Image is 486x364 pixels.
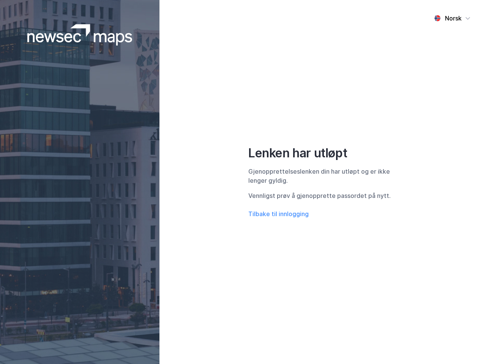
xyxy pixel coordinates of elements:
[248,209,309,218] button: Tilbake til innlogging
[248,146,397,161] div: Lenken har utløpt
[448,328,486,364] iframe: Chat Widget
[445,14,462,23] div: Norsk
[27,24,133,45] img: logoWhite.bf58a803f64e89776f2b079ca2356427.svg
[248,191,397,200] div: Vennligst prøv å gjenopprette passordet på nytt.
[248,167,397,185] div: Gjenopprettelseslenken din har utløpt og er ikke lenger gyldig.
